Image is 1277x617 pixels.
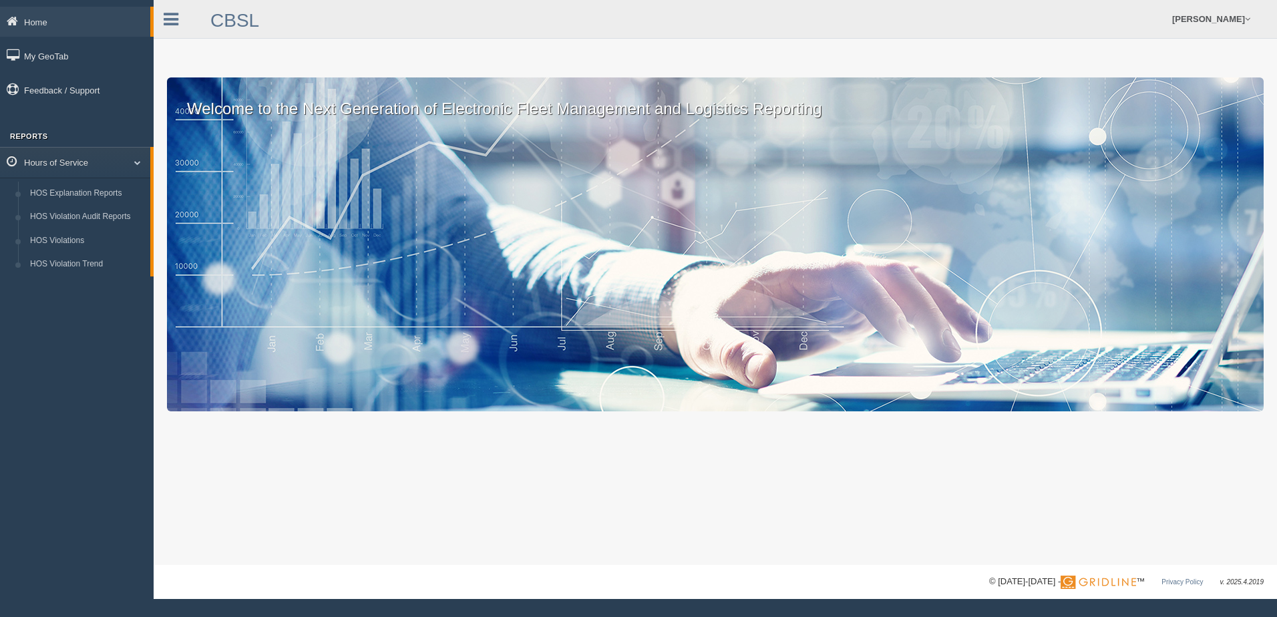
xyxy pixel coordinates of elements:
[24,229,150,253] a: HOS Violations
[24,205,150,229] a: HOS Violation Audit Reports
[1161,578,1203,586] a: Privacy Policy
[24,182,150,206] a: HOS Explanation Reports
[1220,578,1264,586] span: v. 2025.4.2019
[167,77,1264,120] p: Welcome to the Next Generation of Electronic Fleet Management and Logistics Reporting
[1061,576,1136,589] img: Gridline
[989,575,1264,589] div: © [DATE]-[DATE] - ™
[24,252,150,276] a: HOS Violation Trend
[210,10,259,31] a: CBSL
